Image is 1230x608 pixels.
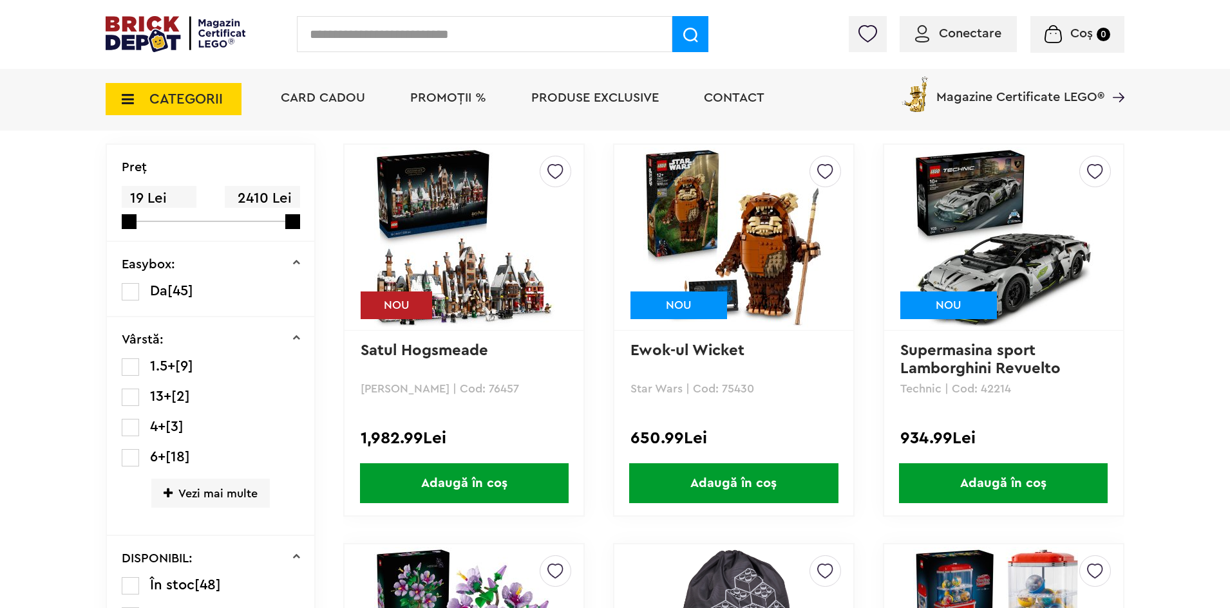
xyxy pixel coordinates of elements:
[122,258,175,271] p: Easybox:
[630,430,837,447] div: 650.99Lei
[175,359,193,373] span: [9]
[630,343,744,358] a: Ewok-ul Wicket
[361,430,567,447] div: 1,982.99Lei
[1104,74,1124,87] a: Magazine Certificate LEGO®
[149,92,223,106] span: CATEGORII
[361,383,567,394] p: [PERSON_NAME] | Cod: 76457
[122,161,147,174] p: Preţ
[194,578,221,592] span: [48]
[936,74,1104,104] span: Magazine Certificate LEGO®
[166,450,190,464] span: [18]
[361,343,488,358] a: Satul Hogsmeade
[225,186,299,211] span: 2410 Lei
[1070,27,1093,40] span: Coș
[150,419,166,434] span: 4+
[939,27,1001,40] span: Conectare
[1097,28,1110,41] small: 0
[630,291,727,319] div: NOU
[166,419,184,434] span: [3]
[122,552,193,565] p: DISPONIBIL:
[899,463,1108,503] span: Adaugă în coș
[913,147,1093,327] img: Supermasina sport Lamborghini Revuelto
[884,463,1123,503] a: Adaugă în coș
[643,147,824,327] img: Ewok-ul Wicket
[374,147,554,327] img: Satul Hogsmeade
[630,383,837,394] p: Star Wars | Cod: 75430
[614,463,853,503] a: Adaugă în coș
[150,578,194,592] span: În stoc
[629,463,838,503] span: Adaugă în coș
[531,91,659,104] a: Produse exclusive
[171,389,190,403] span: [2]
[122,333,164,346] p: Vârstă:
[704,91,764,104] a: Contact
[900,430,1107,447] div: 934.99Lei
[361,291,432,319] div: NOU
[345,463,583,503] a: Adaugă în coș
[167,284,193,298] span: [45]
[360,463,569,503] span: Adaugă în coș
[900,343,1061,376] a: Supermasina sport Lamborghini Revuelto
[915,27,1001,40] a: Conectare
[150,450,166,464] span: 6+
[281,91,365,104] a: Card Cadou
[150,389,171,403] span: 13+
[900,291,997,319] div: NOU
[150,284,167,298] span: Da
[122,186,196,211] span: 19 Lei
[150,359,175,373] span: 1.5+
[410,91,486,104] a: PROMOȚII %
[151,479,270,508] span: Vezi mai multe
[900,383,1107,394] p: Technic | Cod: 42214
